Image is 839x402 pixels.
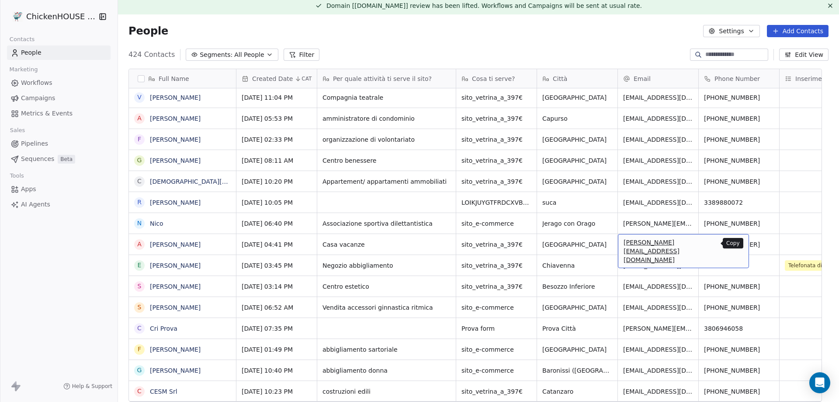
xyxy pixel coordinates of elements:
[542,324,612,333] span: Prova Città
[542,387,612,396] span: Catanzaro
[138,135,141,144] div: F
[704,177,774,186] span: [PHONE_NUMBER]
[6,63,42,76] span: Marketing
[704,282,774,291] span: [PHONE_NUMBER]
[461,261,531,270] span: sito_vetrina_a_397€
[537,69,617,88] div: Città
[542,261,612,270] span: Chiavenna
[623,219,693,228] span: [PERSON_NAME][EMAIL_ADDRESS][DOMAIN_NAME]
[704,219,774,228] span: [PHONE_NUMBER]
[150,136,201,143] a: [PERSON_NAME]
[623,324,693,333] span: [PERSON_NAME][EMAIL_ADDRESS][DOMAIN_NAME]
[150,157,201,164] a: [PERSON_NAME]
[242,135,312,144] span: [DATE] 02:33 PM
[542,282,612,291] span: Besozzo Inferiore
[21,200,50,209] span: AI Agents
[785,260,838,271] span: Telefonata diretta
[7,45,111,60] a: People
[12,11,23,22] img: 4.jpg
[242,198,312,207] span: [DATE] 10:05 PM
[159,74,189,83] span: Full Name
[137,114,142,123] div: A
[284,49,320,61] button: Filter
[129,88,236,402] div: grid
[242,114,312,123] span: [DATE] 05:53 PM
[137,156,142,165] div: g
[542,240,612,249] span: [GEOGRAPHIC_DATA]
[623,135,693,144] span: [EMAIL_ADDRESS][DOMAIN_NAME]
[242,282,312,291] span: [DATE] 03:14 PM
[542,303,612,312] span: [GEOGRAPHIC_DATA]
[461,345,531,354] span: sito_e-commerce
[704,345,774,354] span: [PHONE_NUMBER]
[461,387,531,396] span: sito_vetrina_a_397€
[150,199,201,206] a: [PERSON_NAME]
[128,49,175,60] span: 424 Contacts
[322,303,451,312] span: Vendita accessori ginnastica ritmica
[137,177,142,186] div: C
[322,93,451,102] span: Compagnia teatrale
[7,76,111,90] a: Workflows
[322,156,451,165] span: Centro benessere
[322,387,451,396] span: costruzioni edili
[704,93,774,102] span: [PHONE_NUMBER]
[704,114,774,123] span: [PHONE_NUMBER]
[302,75,312,82] span: CAT
[7,106,111,121] a: Metrics & Events
[150,325,177,332] a: Cri Prova
[456,69,537,88] div: Cosa ti serve?
[26,11,96,22] span: ChickenHOUSE sas
[137,93,142,102] div: V
[623,345,693,354] span: [EMAIL_ADDRESS][DOMAIN_NAME]
[242,387,312,396] span: [DATE] 10:23 PM
[7,152,111,166] a: SequencesBeta
[6,169,28,182] span: Tools
[72,383,112,390] span: Help & Support
[542,366,612,375] span: Baronissi ([GEOGRAPHIC_DATA])
[461,282,531,291] span: sito_vetrina_a_397€
[150,304,201,311] a: [PERSON_NAME]
[623,156,693,165] span: [EMAIL_ADDRESS][DOMAIN_NAME]
[322,135,451,144] span: organizzazione di volontariato
[252,74,293,83] span: Created Date
[333,74,432,83] span: Per quale attività ti serve il sito?
[779,49,829,61] button: Edit View
[461,219,531,228] span: sito_e-commerce
[322,114,451,123] span: amministratore di condominio
[128,24,168,38] span: People
[699,69,779,88] div: Phone Number
[809,372,830,393] div: Open Intercom Messenger
[542,114,612,123] span: Capurso
[21,94,55,103] span: Campaigns
[317,69,456,88] div: Per quale attività ti serve il sito?
[21,139,48,148] span: Pipelines
[7,136,111,151] a: Pipelines
[150,220,163,227] a: Nico
[704,156,774,165] span: [PHONE_NUMBER]
[242,324,312,333] span: [DATE] 07:35 PM
[138,261,142,270] div: E
[461,177,531,186] span: sito_vetrina_a_397€
[21,109,73,118] span: Metrics & Events
[542,135,612,144] span: [GEOGRAPHIC_DATA]
[472,74,515,83] span: Cosa ti serve?
[137,324,142,333] div: C
[623,303,693,312] span: [EMAIL_ADDRESS][DOMAIN_NAME]
[542,345,612,354] span: [GEOGRAPHIC_DATA]
[542,93,612,102] span: [GEOGRAPHIC_DATA]
[234,50,264,59] span: All People
[553,74,567,83] span: Città
[703,25,759,37] button: Settings
[138,282,142,291] div: S
[704,324,774,333] span: 3806946058
[137,198,142,207] div: R
[326,2,642,9] span: Domain [[DOMAIN_NAME]] review has been lifted. Workflows and Campaigns will be sent at usual rate.
[21,154,54,164] span: Sequences
[150,178,270,185] a: [DEMOGRAPHIC_DATA][PERSON_NAME]
[623,177,693,186] span: [EMAIL_ADDRESS][DOMAIN_NAME]
[461,93,531,102] span: sito_vetrina_a_397€
[200,50,232,59] span: Segments:
[634,74,651,83] span: Email
[767,25,829,37] button: Add Contacts
[138,303,142,312] div: S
